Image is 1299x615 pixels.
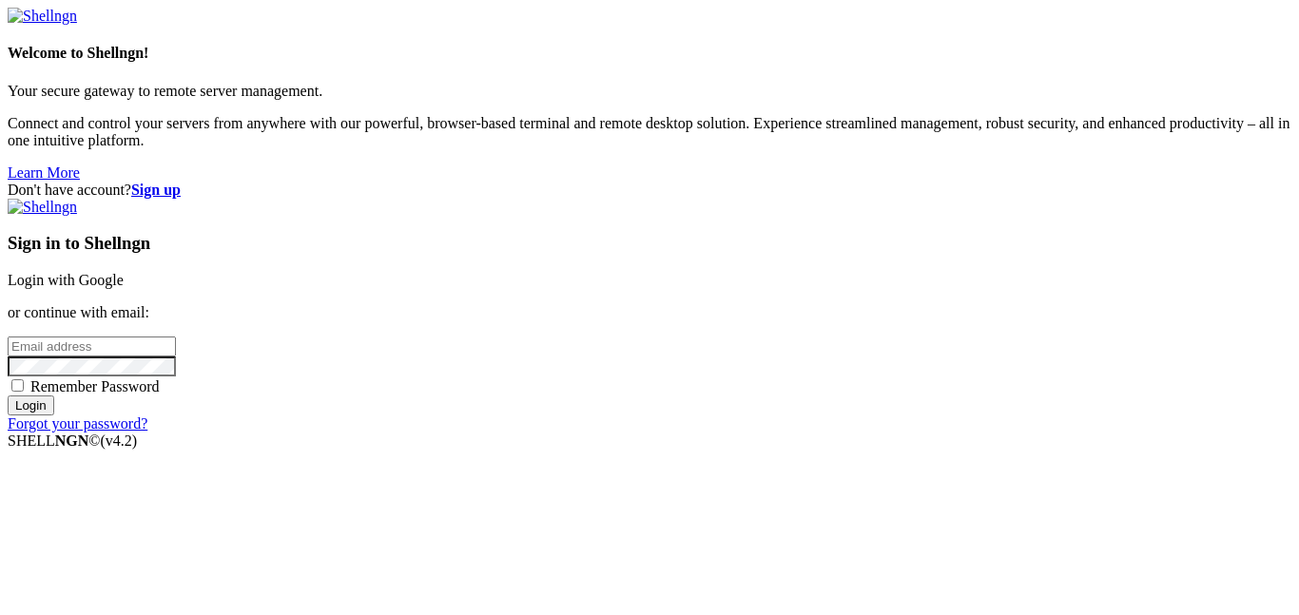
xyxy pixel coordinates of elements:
input: Remember Password [11,379,24,392]
div: Don't have account? [8,182,1291,199]
b: NGN [55,432,89,449]
span: SHELL © [8,432,137,449]
h3: Sign in to Shellngn [8,233,1291,254]
span: 4.2.0 [101,432,138,449]
p: Connect and control your servers from anywhere with our powerful, browser-based terminal and remo... [8,115,1291,149]
p: Your secure gateway to remote server management. [8,83,1291,100]
input: Login [8,395,54,415]
img: Shellngn [8,8,77,25]
a: Login with Google [8,272,124,288]
h4: Welcome to Shellngn! [8,45,1291,62]
a: Learn More [8,164,80,181]
a: Sign up [131,182,181,198]
input: Email address [8,336,176,356]
img: Shellngn [8,199,77,216]
span: Remember Password [30,378,160,394]
a: Forgot your password? [8,415,147,432]
p: or continue with email: [8,304,1291,321]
